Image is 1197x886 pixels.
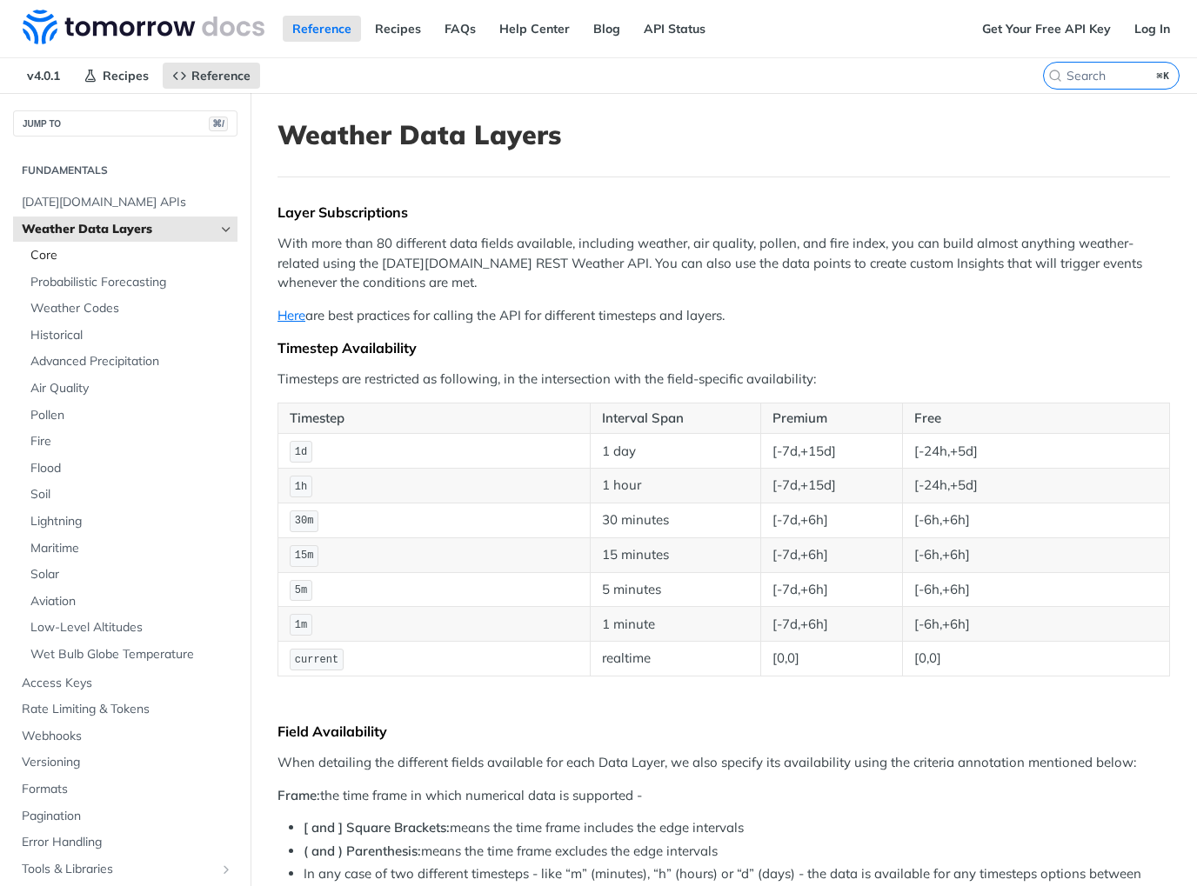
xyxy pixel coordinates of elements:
[761,434,902,469] td: [-7d,+15d]
[634,16,715,42] a: API Status
[278,234,1170,293] p: With more than 80 different data fields available, including weather, air quality, pollen, and fi...
[13,190,237,216] a: [DATE][DOMAIN_NAME] APIs
[23,10,264,44] img: Tomorrow.io Weather API Docs
[278,307,305,323] a: Here
[22,403,237,429] a: Pollen
[22,754,233,771] span: Versioning
[22,349,237,375] a: Advanced Precipitation
[13,829,237,856] a: Error Handling
[435,16,485,42] a: FAQs
[278,786,1170,806] p: the time frame in which numerical data is supported -
[902,503,1170,538] td: [-6h,+6h]
[22,861,215,878] span: Tools & Libraries
[278,723,1170,740] div: Field Availability
[22,194,233,211] span: [DATE][DOMAIN_NAME] APIs
[13,110,237,137] button: JUMP TO⌘/
[22,728,233,745] span: Webhooks
[278,403,591,434] th: Timestep
[295,446,307,458] span: 1d
[219,223,233,236] button: Hide subpages for Weather Data Layers
[13,749,237,776] a: Versioning
[22,642,237,668] a: Wet Bulb Globe Temperature
[22,834,233,851] span: Error Handling
[902,469,1170,503] td: [-24h,+5d]
[295,515,314,527] span: 30m
[590,607,760,642] td: 1 minute
[761,572,902,607] td: [-7d,+6h]
[30,619,233,636] span: Low-Level Altitudes
[13,696,237,723] a: Rate Limiting & Tokens
[22,536,237,562] a: Maritime
[295,584,307,596] span: 5m
[761,607,902,642] td: [-7d,+6h]
[590,403,760,434] th: Interval Span
[278,753,1170,773] p: When detailing the different fields available for each Data Layer, we also specify its availabili...
[584,16,630,42] a: Blog
[13,163,237,178] h2: Fundamentals
[13,776,237,803] a: Formats
[103,68,149,83] span: Recipes
[13,803,237,829] a: Pagination
[278,119,1170,150] h1: Weather Data Layers
[761,403,902,434] th: Premium
[30,327,233,344] span: Historical
[30,380,233,397] span: Air Quality
[22,482,237,508] a: Soil
[1125,16,1180,42] a: Log In
[295,654,338,666] span: current
[295,619,307,631] span: 1m
[30,460,233,477] span: Flood
[22,270,237,296] a: Probabilistic Forecasting
[163,63,260,89] a: Reference
[304,842,1170,862] li: means the time frame excludes the edge intervals
[590,469,760,503] td: 1 hour
[30,433,233,450] span: Fire
[1153,67,1174,84] kbd: ⌘K
[902,572,1170,607] td: [-6h,+6h]
[30,300,233,317] span: Weather Codes
[22,323,237,349] a: Historical
[902,434,1170,469] td: [-24h,+5d]
[22,781,233,798] span: Formats
[22,701,233,718] span: Rate Limiting & Tokens
[22,296,237,322] a: Weather Codes
[761,469,902,503] td: [-7d,+15d]
[22,243,237,269] a: Core
[74,63,158,89] a: Recipes
[295,550,314,562] span: 15m
[22,376,237,402] a: Air Quality
[30,247,233,264] span: Core
[22,675,233,692] span: Access Keys
[22,808,233,825] span: Pagination
[365,16,431,42] a: Recipes
[283,16,361,42] a: Reference
[590,503,760,538] td: 30 minutes
[191,68,251,83] span: Reference
[30,646,233,663] span: Wet Bulb Globe Temperature
[278,203,1170,221] div: Layer Subscriptions
[590,572,760,607] td: 5 minutes
[304,843,421,859] strong: ( and ) Parenthesis:
[590,537,760,572] td: 15 minutes
[30,566,233,583] span: Solar
[590,434,760,469] td: 1 day
[209,117,228,131] span: ⌘/
[22,615,237,641] a: Low-Level Altitudes
[902,642,1170,676] td: [0,0]
[278,306,1170,326] p: are best practices for calling the API for different timesteps and layers.
[295,481,307,493] span: 1h
[1048,69,1062,83] svg: Search
[30,593,233,610] span: Aviation
[22,456,237,482] a: Flood
[304,818,1170,838] li: means the time frame includes the edge intervals
[30,407,233,424] span: Pollen
[22,589,237,615] a: Aviation
[761,503,902,538] td: [-7d,+6h]
[22,562,237,588] a: Solar
[761,537,902,572] td: [-7d,+6h]
[278,370,1170,390] p: Timesteps are restricted as following, in the intersection with the field-specific availability:
[590,642,760,676] td: realtime
[219,863,233,876] button: Show subpages for Tools & Libraries
[30,540,233,557] span: Maritime
[22,509,237,535] a: Lightning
